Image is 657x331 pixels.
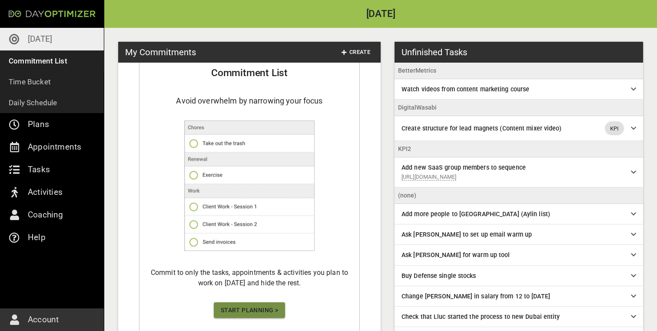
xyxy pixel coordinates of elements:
div: Buy Defense single stocks [395,266,643,286]
p: Activities [28,185,63,199]
span: Ask [PERSON_NAME] to set up email warm up [401,231,532,238]
div: Change [PERSON_NAME] in salary from 12 to [DATE] [395,286,643,307]
span: Check that Lluc started the process to new Dubai entity [401,313,560,320]
span: Buy Defense single stocks [401,272,476,279]
h2: [DATE] [104,9,657,19]
span: Change [PERSON_NAME] in salary from 12 to [DATE] [401,293,550,300]
p: Time Bucket [9,76,51,88]
p: [DATE] [28,32,52,46]
p: Daily Schedule [9,97,57,109]
p: Appointments [28,140,81,154]
h3: My Commitments [125,46,196,59]
h4: Avoid overwhelm by narrowing your focus [146,95,352,107]
div: Add more people to [GEOGRAPHIC_DATA] (Aylin list) [395,204,643,224]
span: Create [342,47,370,57]
p: Tasks [28,163,50,177]
span: Start Planning > [221,305,278,316]
div: Check that Lluc started the process to new Dubai entity [395,307,643,327]
div: Ask [PERSON_NAME] to set up email warm up [395,224,643,245]
div: KPI [605,121,624,135]
p: Help [28,231,46,244]
span: Ask [PERSON_NAME] for warm up tool [401,251,510,258]
div: Ask [PERSON_NAME] for warm up tool [395,245,643,265]
button: Start Planning > [214,302,285,318]
span: Create structure for lead magnets (Content mixer video) [401,125,562,132]
li: (none) [395,187,643,204]
h2: Commitment List [146,66,352,80]
li: BetterMetrics [395,63,643,79]
li: KPI2 [395,141,643,157]
span: Add new SaaS group members to sequence [401,164,526,171]
li: DigitalWasabi [395,100,643,116]
div: Create structure for lead magnets (Content mixer video)KPI [395,116,643,141]
h3: Unfinished Tasks [401,46,467,59]
button: Create [338,46,374,59]
p: Coaching [28,208,63,222]
h6: Commit to only the tasks, appointments & activities you plan to work on [DATE] and hide the rest. [146,267,352,288]
span: Watch videos from content marketing course [401,86,529,93]
span: Add more people to [GEOGRAPHIC_DATA] (Aylin list) [401,211,550,217]
p: Account [28,313,59,327]
div: Watch videos from content marketing course [395,79,643,100]
div: Add new SaaS group members to sequence[URL][DOMAIN_NAME] [395,157,643,187]
img: Day Optimizer [9,10,96,17]
p: Plans [28,117,49,131]
a: [URL][DOMAIN_NAME] [401,174,456,181]
span: KPI [605,124,624,133]
p: Commitment List [9,55,67,67]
